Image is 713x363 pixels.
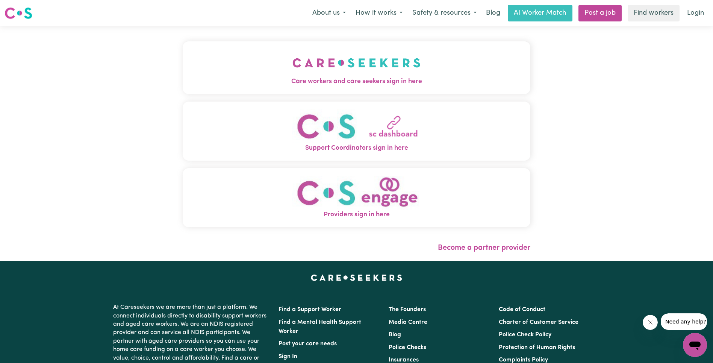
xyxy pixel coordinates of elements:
a: Find workers [628,5,680,21]
button: Safety & resources [407,5,481,21]
a: Protection of Human Rights [499,345,575,351]
a: Police Checks [389,345,426,351]
a: Complaints Policy [499,357,548,363]
button: About us [307,5,351,21]
button: Providers sign in here [183,168,530,227]
iframe: Message from company [661,313,707,330]
span: Care workers and care seekers sign in here [183,77,530,87]
a: Find a Support Worker [279,307,341,313]
span: Providers sign in here [183,210,530,220]
a: Post your care needs [279,341,337,347]
a: AI Worker Match [508,5,572,21]
a: Charter of Customer Service [499,319,578,325]
a: Careseekers logo [5,5,32,22]
a: Police Check Policy [499,332,551,338]
a: Sign In [279,354,297,360]
a: Code of Conduct [499,307,545,313]
span: Support Coordinators sign in here [183,143,530,153]
a: Find a Mental Health Support Worker [279,319,361,334]
img: Careseekers logo [5,6,32,20]
a: Blog [481,5,505,21]
a: Media Centre [389,319,427,325]
a: Become a partner provider [438,244,530,252]
button: How it works [351,5,407,21]
a: Post a job [578,5,622,21]
iframe: Button to launch messaging window [683,333,707,357]
a: Blog [389,332,401,338]
a: Careseekers home page [311,275,402,281]
a: Insurances [389,357,419,363]
a: Login [683,5,708,21]
button: Care workers and care seekers sign in here [183,41,530,94]
button: Support Coordinators sign in here [183,102,530,161]
a: The Founders [389,307,426,313]
iframe: Close message [643,315,658,330]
